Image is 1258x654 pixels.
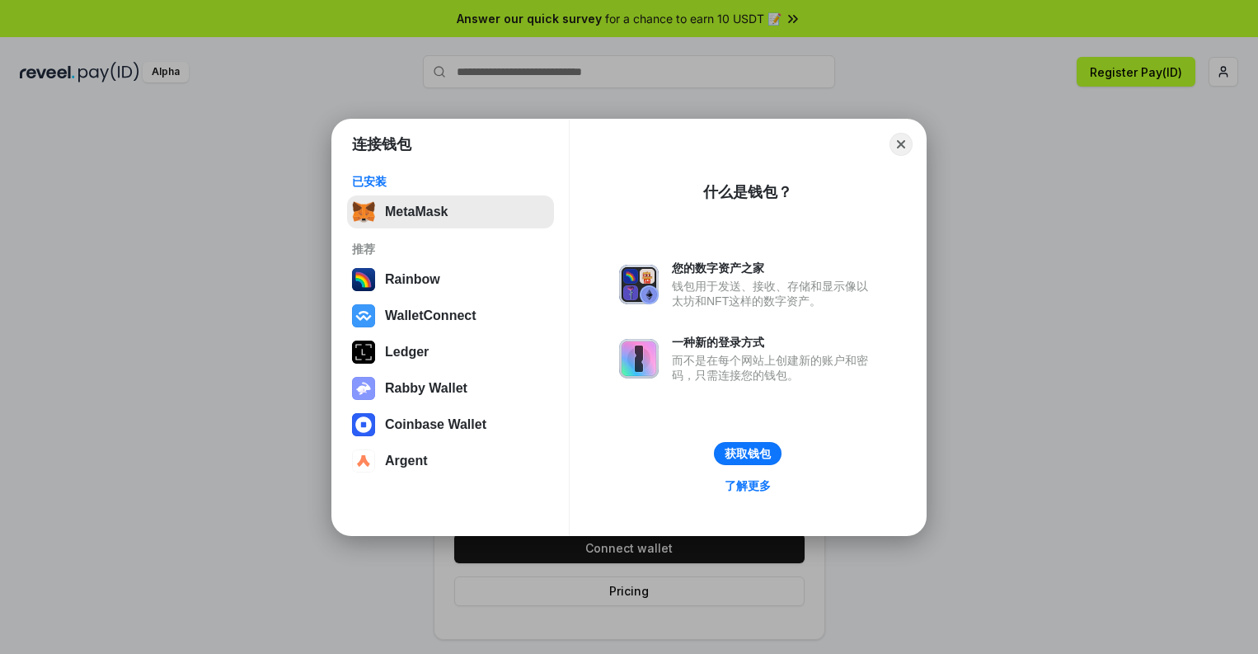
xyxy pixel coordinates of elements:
button: MetaMask [347,195,554,228]
img: svg+xml,%3Csvg%20xmlns%3D%22http%3A%2F%2Fwww.w3.org%2F2000%2Fsvg%22%20fill%3D%22none%22%20viewBox... [619,265,659,304]
div: 一种新的登录方式 [672,335,876,350]
div: 钱包用于发送、接收、存储和显示像以太坊和NFT这样的数字资产。 [672,279,876,308]
a: 了解更多 [715,475,781,496]
div: 您的数字资产之家 [672,261,876,275]
div: 了解更多 [725,478,771,493]
div: MetaMask [385,205,448,219]
button: Argent [347,445,554,478]
button: Coinbase Wallet [347,408,554,441]
img: svg+xml,%3Csvg%20xmlns%3D%22http%3A%2F%2Fwww.w3.org%2F2000%2Fsvg%22%20fill%3D%22none%22%20viewBox... [352,377,375,400]
div: Rabby Wallet [385,381,467,396]
img: svg+xml,%3Csvg%20xmlns%3D%22http%3A%2F%2Fwww.w3.org%2F2000%2Fsvg%22%20width%3D%2228%22%20height%3... [352,341,375,364]
div: Argent [385,454,428,468]
img: svg+xml,%3Csvg%20width%3D%2228%22%20height%3D%2228%22%20viewBox%3D%220%200%2028%2028%22%20fill%3D... [352,449,375,473]
img: svg+xml,%3Csvg%20width%3D%22120%22%20height%3D%22120%22%20viewBox%3D%220%200%20120%20120%22%20fil... [352,268,375,291]
button: Rainbow [347,263,554,296]
img: svg+xml,%3Csvg%20xmlns%3D%22http%3A%2F%2Fwww.w3.org%2F2000%2Fsvg%22%20fill%3D%22none%22%20viewBox... [619,339,659,379]
div: Ledger [385,345,429,360]
div: Coinbase Wallet [385,417,486,432]
button: Close [890,133,913,156]
div: 而不是在每个网站上创建新的账户和密码，只需连接您的钱包。 [672,353,876,383]
button: Ledger [347,336,554,369]
img: svg+xml,%3Csvg%20width%3D%2228%22%20height%3D%2228%22%20viewBox%3D%220%200%2028%2028%22%20fill%3D... [352,413,375,436]
h1: 连接钱包 [352,134,411,154]
div: 获取钱包 [725,446,771,461]
button: Rabby Wallet [347,372,554,405]
img: svg+xml,%3Csvg%20width%3D%2228%22%20height%3D%2228%22%20viewBox%3D%220%200%2028%2028%22%20fill%3D... [352,304,375,327]
div: WalletConnect [385,308,476,323]
div: 什么是钱包？ [703,182,792,202]
img: svg+xml,%3Csvg%20fill%3D%22none%22%20height%3D%2233%22%20viewBox%3D%220%200%2035%2033%22%20width%... [352,200,375,223]
div: Rainbow [385,272,440,287]
div: 已安装 [352,174,549,189]
button: 获取钱包 [714,442,782,465]
button: WalletConnect [347,299,554,332]
div: 推荐 [352,242,549,256]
